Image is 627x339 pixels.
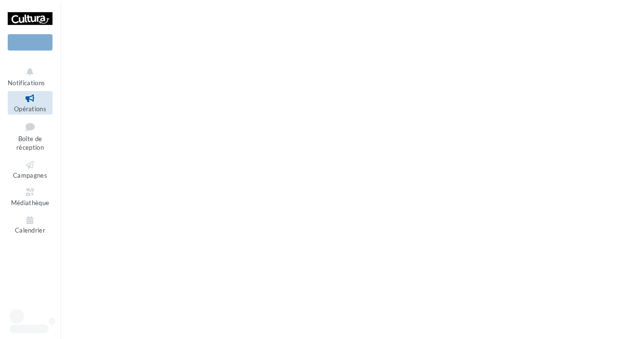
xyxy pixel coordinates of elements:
a: Calendrier [8,213,52,236]
a: Campagnes [8,157,52,181]
span: Campagnes [13,171,47,179]
span: Boîte de réception [16,135,44,152]
a: Médiathèque [8,185,52,209]
span: Notifications [8,79,45,87]
span: Calendrier [15,227,45,235]
div: Nouvelle campagne [8,34,52,51]
span: Médiathèque [11,199,50,207]
a: Opérations [8,91,52,115]
a: Boîte de réception [8,118,52,154]
span: Opérations [14,105,46,113]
